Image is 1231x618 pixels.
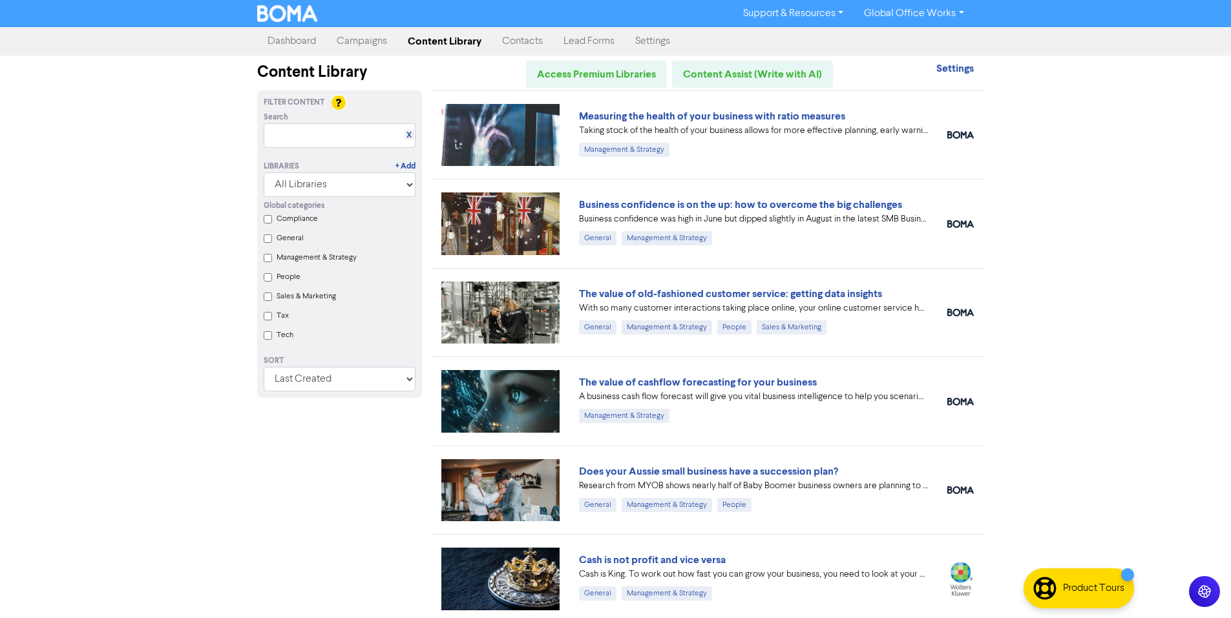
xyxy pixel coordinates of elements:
[579,498,616,512] div: General
[579,302,928,315] div: With so many customer interactions taking place online, your online customer service has to be fi...
[277,310,289,322] label: Tax
[264,112,288,123] span: Search
[579,110,845,123] a: Measuring the health of your business with ratio measures
[553,28,625,54] a: Lead Forms
[579,287,882,300] a: The value of old-fashioned customer service: getting data insights
[579,553,726,566] a: Cash is not profit and vice versa
[264,355,416,367] div: Sort
[579,465,838,478] a: Does your Aussie small business have a succession plan?
[757,320,826,335] div: Sales & Marketing
[717,320,752,335] div: People
[622,498,712,512] div: Management & Strategy
[264,97,416,108] div: Filter Content
[492,28,553,54] a: Contacts
[579,409,669,423] div: Management & Strategy
[395,161,416,172] a: + Add
[622,231,712,245] div: Management & Strategy
[257,28,326,54] a: Dashboard
[526,61,667,88] a: Access Premium Libraries
[854,3,974,24] a: Global Office Works
[672,61,833,88] a: Content Assist (Write with AI)
[947,309,974,316] img: boma
[579,198,902,211] a: Business confidence is on the up: how to overcome the big challenges
[277,213,318,225] label: Compliance
[947,131,974,139] img: boma_accounting
[622,320,712,335] div: Management & Strategy
[397,28,492,54] a: Content Library
[257,5,318,22] img: BOMA Logo
[579,568,928,581] div: Cash is King. To work out how fast you can grow your business, you need to look at your projected...
[579,124,928,138] div: Taking stock of the health of your business allows for more effective planning, early warning abo...
[579,231,616,245] div: General
[936,62,974,75] strong: Settings
[717,498,752,512] div: People
[579,143,669,157] div: Management & Strategy
[947,398,974,406] img: boma_accounting
[947,562,974,596] img: wolterskluwer
[579,376,817,389] a: The value of cashflow forecasting for your business
[277,232,304,244] label: General
[947,486,974,494] img: boma
[947,220,974,228] img: boma
[277,329,293,341] label: Tech
[257,61,422,84] div: Content Library
[326,28,397,54] a: Campaigns
[936,64,974,74] a: Settings
[579,479,928,493] div: Research from MYOB shows nearly half of Baby Boomer business owners are planning to exit in the n...
[277,271,300,283] label: People
[277,291,336,302] label: Sales & Marketing
[622,586,712,601] div: Management & Strategy
[277,252,357,263] label: Management & Strategy
[733,3,854,24] a: Support & Resources
[1166,556,1231,618] iframe: Chat Widget
[264,200,416,212] div: Global categories
[264,161,299,172] div: Libraries
[579,390,928,404] div: A business cash flow forecast will give you vital business intelligence to help you scenario-plan...
[579,586,616,601] div: General
[579,212,928,226] div: Business confidence was high in June but dipped slightly in August in the latest SMB Business Ins...
[579,320,616,335] div: General
[406,130,412,140] a: X
[625,28,680,54] a: Settings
